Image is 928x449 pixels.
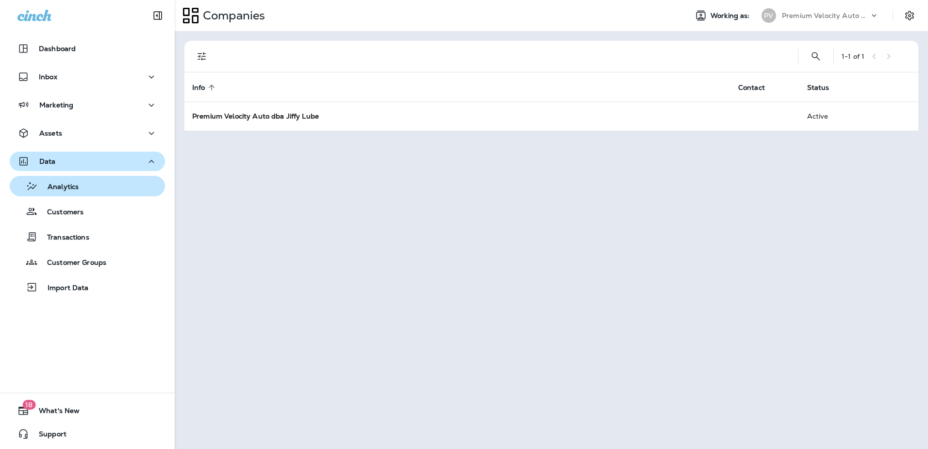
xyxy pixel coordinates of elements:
span: Contact [738,84,765,92]
button: 18What's New [10,401,165,420]
span: Info [192,84,205,92]
span: Contact [738,83,778,92]
button: Analytics [10,176,165,196]
p: Dashboard [39,45,76,52]
button: Collapse Sidebar [144,6,171,25]
button: Transactions [10,226,165,247]
p: Import Data [38,284,89,293]
p: Transactions [37,233,89,242]
span: Info [192,83,218,92]
p: Data [39,157,56,165]
p: Companies [199,8,265,23]
p: Customer Groups [37,259,106,268]
button: Settings [901,7,918,24]
div: 1 - 1 of 1 [842,52,864,60]
button: Support [10,424,165,444]
button: Filters [192,47,212,66]
div: PV [762,8,776,23]
span: Working as: [711,12,752,20]
td: Active [799,102,864,131]
button: Search Companies [806,47,826,66]
button: Customers [10,201,165,222]
span: 18 [22,400,35,410]
button: Data [10,152,165,171]
button: Assets [10,123,165,143]
span: Support [29,430,66,442]
span: What's New [29,407,80,418]
p: Customers [37,208,83,217]
p: Marketing [39,101,73,109]
button: Inbox [10,67,165,86]
p: Analytics [38,183,79,192]
p: Inbox [39,73,57,81]
strong: Premium Velocity Auto dba Jiffy Lube [192,112,319,121]
p: Assets [39,129,62,137]
span: Status [807,83,842,92]
span: Status [807,84,829,92]
button: Marketing [10,95,165,115]
p: Premium Velocity Auto dba Jiffy Lube [782,12,869,19]
button: Customer Groups [10,252,165,272]
button: Dashboard [10,39,165,58]
button: Import Data [10,277,165,297]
